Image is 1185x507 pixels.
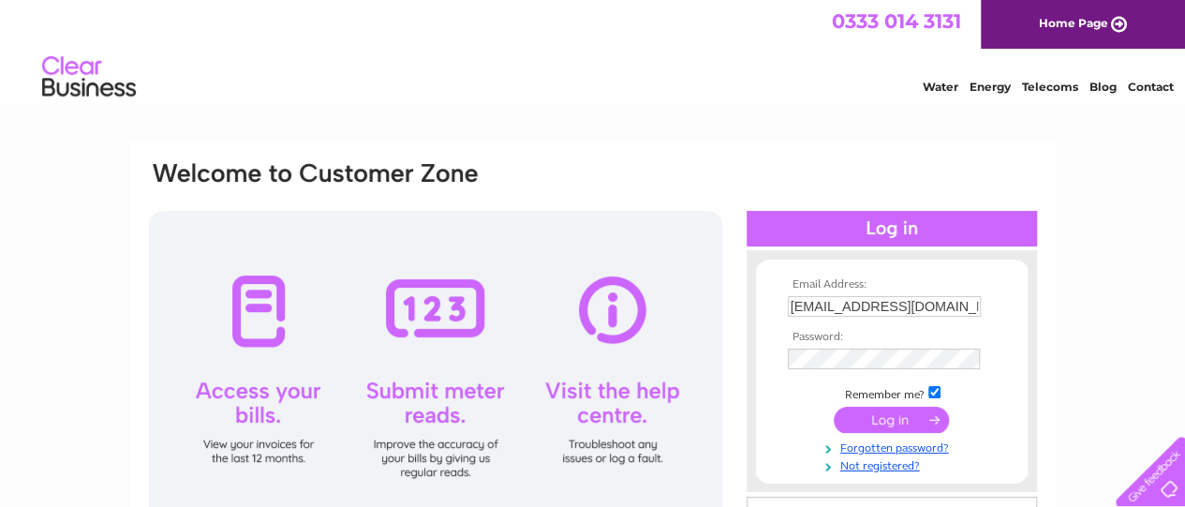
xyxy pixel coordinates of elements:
img: logo.png [41,49,137,106]
a: Not registered? [788,455,1000,473]
th: Email Address: [783,278,1000,291]
a: Contact [1128,80,1174,94]
a: Blog [1089,80,1117,94]
a: Forgotten password? [788,438,1000,455]
a: Energy [970,80,1011,94]
div: Clear Business is a trading name of Verastar Limited (registered in [GEOGRAPHIC_DATA] No. 3667643... [151,10,1036,91]
td: Remember me? [783,383,1000,402]
a: Water [923,80,958,94]
input: Submit [834,407,949,433]
a: 0333 014 3131 [832,9,961,33]
th: Password: [783,331,1000,344]
a: Telecoms [1022,80,1078,94]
